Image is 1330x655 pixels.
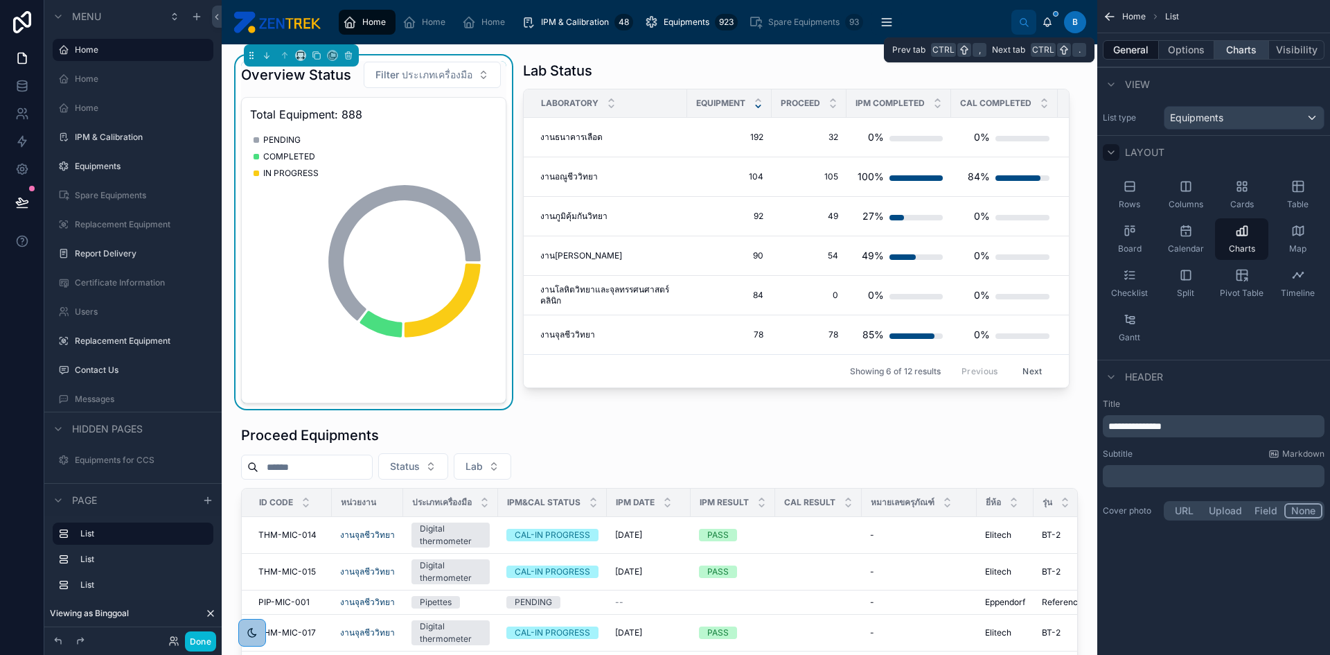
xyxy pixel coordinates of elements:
label: Report Delivery [75,248,211,259]
button: Split [1159,263,1212,304]
span: Home [422,17,445,28]
button: Timeline [1271,263,1324,304]
div: 923 [715,14,738,30]
div: chart [250,128,497,394]
span: Page [72,494,97,507]
a: Home [339,10,396,35]
span: Laboratory [541,98,598,109]
span: , [974,44,985,55]
span: IPM & Calibration [541,17,609,28]
button: Calendar [1159,218,1212,260]
button: Board [1103,218,1156,260]
div: 93 [845,14,863,30]
span: หมายเลขครุภัณฑ์ [871,497,934,508]
label: Spare Equipments [75,190,211,201]
button: Charts [1215,218,1268,260]
span: ยี่ห้อ [986,497,1001,508]
label: List [80,528,202,539]
span: Ctrl [931,43,956,57]
span: Filter ประเภทเครื่องมือ [375,68,472,82]
button: Columns [1159,174,1212,216]
img: App logo [233,11,321,33]
label: Home [75,103,211,114]
span: Viewing as Binggoal [50,608,129,619]
span: Markdown [1282,448,1324,460]
span: รุ่น [1043,497,1052,508]
span: Total Equipment: 888 [250,106,497,123]
div: scrollable content [1103,415,1324,437]
label: Contact Us [75,365,211,376]
span: View [1125,78,1150,91]
span: Calendar [1168,243,1204,254]
a: Certificate Information [75,277,211,288]
a: Home [398,10,455,35]
span: Equipments [664,17,709,28]
label: List [80,579,208,591]
button: Options [1159,40,1214,60]
span: IPM COMPLETED [855,98,925,109]
a: IPM & Calibration48 [517,10,637,35]
span: Columns [1169,199,1203,210]
a: Spare Equipments93 [745,10,867,35]
label: List type [1103,112,1158,123]
span: IPM&CAL Status [507,497,580,508]
button: Upload [1203,503,1248,518]
span: หน่วยงาน [341,497,376,508]
button: Done [185,631,216,652]
a: Replacement Equipment [75,335,211,347]
div: scrollable content [44,516,222,610]
span: Charts [1229,243,1255,254]
span: CAL Result [784,497,835,508]
span: IPM Result [700,497,749,508]
button: Next [1013,360,1052,382]
span: PROCEED [781,98,820,109]
span: Pivot Table [1220,288,1263,299]
label: Home [75,73,211,85]
span: Showing 6 of 12 results [850,366,941,377]
a: Home (clone) [75,482,211,494]
span: IPM Date [616,497,655,508]
span: Cards [1230,199,1254,210]
span: Ctrl [1031,43,1056,57]
label: Replacement Equipment [75,219,211,230]
span: Home [1122,11,1146,22]
span: B [1072,17,1078,28]
span: List [1165,11,1179,22]
div: scrollable content [332,7,1011,37]
a: IPM & Calibration [75,132,211,143]
span: Gantt [1119,332,1140,343]
span: IN PROGRESS [263,168,319,179]
span: PENDING [263,134,301,146]
a: Equipments for CCS [75,455,211,466]
a: Markdown [1268,448,1324,460]
label: Equipments [75,161,211,172]
div: 48 [614,14,633,30]
span: . [1074,44,1085,55]
label: Users [75,306,211,317]
button: General [1103,40,1159,60]
span: Menu [72,10,101,24]
span: Board [1118,243,1142,254]
span: Next tab [992,44,1025,55]
label: Home [75,44,205,55]
button: Visibility [1269,40,1324,60]
button: Pivot Table [1215,263,1268,304]
button: Gantt [1103,307,1156,349]
label: Title [1103,399,1324,410]
span: Map [1289,243,1306,254]
label: List [80,554,208,565]
span: Spare Equipments [768,17,840,28]
h1: Overview Status [241,65,351,85]
button: Table [1271,174,1324,216]
label: Messages [75,394,211,405]
label: Subtitle [1103,448,1133,460]
button: Map [1271,218,1324,260]
span: Equipment [696,98,745,109]
button: Cards [1215,174,1268,216]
